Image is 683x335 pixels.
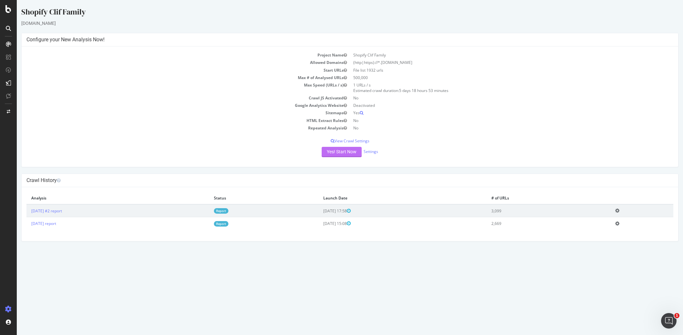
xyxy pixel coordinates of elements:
[10,36,657,43] h4: Configure your New Analysis Now!
[10,66,333,74] td: Start URLs
[382,88,432,93] span: 5 days 18 hours 53 minutes
[10,109,333,117] td: Sitemaps
[5,20,662,26] div: [DOMAIN_NAME]
[306,208,334,214] span: [DATE] 17:58
[333,109,657,117] td: Yes
[674,313,679,318] span: 1
[10,102,333,109] td: Google Analytics Website
[305,147,345,157] button: Yes! Start Now
[333,51,657,59] td: Shopify Clif Family
[192,192,302,204] th: Status
[333,102,657,109] td: Deactivated
[333,117,657,124] td: No
[10,117,333,124] td: HTML Extract Rules
[470,204,594,217] td: 3,099
[333,94,657,102] td: No
[15,221,39,226] a: [DATE] report
[10,81,333,94] td: Max Speed (URLs / s)
[10,51,333,59] td: Project Name
[333,81,657,94] td: 1 URLs / s Estimated crawl duration:
[197,221,212,227] a: Report
[10,94,333,102] td: Crawl JS Activated
[661,313,677,329] iframe: Intercom live chat
[10,59,333,66] td: Allowed Domains
[15,208,45,214] a: [DATE] #2 report
[333,59,657,66] td: (http|https)://*.[DOMAIN_NAME]
[333,124,657,132] td: No
[347,149,361,154] a: Settings
[306,221,334,226] span: [DATE] 15:08
[10,138,657,144] p: View Crawl Settings
[10,177,657,184] h4: Crawl History
[302,192,469,204] th: Launch Date
[470,217,594,230] td: 2,669
[333,74,657,81] td: 500,000
[470,192,594,204] th: # of URLs
[5,6,662,20] div: Shopify Clif Family
[10,124,333,132] td: Repeated Analysis
[197,208,212,214] a: Report
[10,74,333,81] td: Max # of Analysed URLs
[10,192,192,204] th: Analysis
[333,66,657,74] td: File list 1932 urls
